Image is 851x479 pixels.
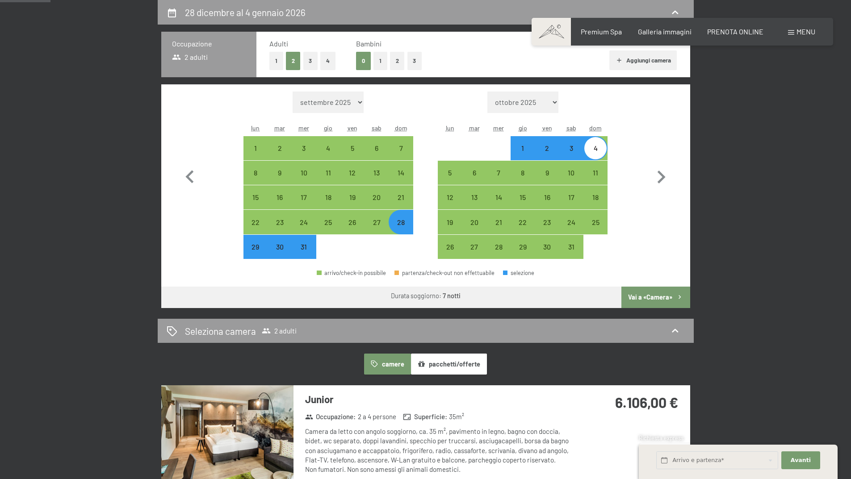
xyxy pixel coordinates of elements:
button: 4 [320,52,335,70]
div: arrivo/check-in possibile [583,161,608,185]
div: arrivo/check-in possibile [268,136,292,160]
div: arrivo/check-in non effettuabile [243,235,268,259]
button: 0 [356,52,371,70]
div: arrivo/check-in possibile [243,161,268,185]
div: 18 [584,194,607,216]
div: arrivo/check-in possibile [559,185,583,209]
div: Mon Dec 22 2025 [243,210,268,234]
div: arrivo/check-in possibile [535,185,559,209]
div: Thu Dec 11 2025 [316,161,340,185]
div: arrivo/check-in possibile [462,235,486,259]
div: arrivo/check-in possibile [316,161,340,185]
div: 15 [244,194,267,216]
div: arrivo/check-in possibile [340,161,365,185]
div: 12 [341,169,364,192]
button: Vai a «Camera» [621,287,690,308]
strong: Occupazione : [305,412,356,421]
div: Sat Dec 27 2025 [365,210,389,234]
div: Tue Jan 13 2026 [462,185,486,209]
div: Sat Jan 24 2026 [559,210,583,234]
div: arrivo/check-in possibile [340,136,365,160]
div: 21 [390,194,412,216]
button: 1 [373,52,387,70]
div: Sun Dec 14 2025 [389,161,413,185]
div: arrivo/check-in possibile [268,210,292,234]
div: Mon Jan 12 2026 [438,185,462,209]
div: Sun Jan 25 2026 [583,210,608,234]
div: Sat Dec 06 2025 [365,136,389,160]
div: 16 [536,194,558,216]
div: 29 [244,243,267,266]
div: 24 [560,219,583,241]
span: PRENOTA ONLINE [707,27,763,36]
div: arrivo/check-in possibile [511,235,535,259]
div: arrivo/check-in possibile [365,185,389,209]
div: Wed Jan 21 2026 [486,210,511,234]
abbr: domenica [395,124,407,132]
div: 3 [293,145,315,167]
div: arrivo/check-in possibile [511,210,535,234]
div: arrivo/check-in possibile [389,136,413,160]
div: Mon Dec 29 2025 [243,235,268,259]
div: arrivo/check-in possibile [243,136,268,160]
div: arrivo/check-in possibile [316,210,340,234]
div: Wed Jan 28 2026 [486,235,511,259]
div: 10 [560,169,583,192]
div: arrivo/check-in possibile [292,185,316,209]
div: 25 [317,219,340,241]
div: arrivo/check-in possibile [316,136,340,160]
span: Galleria immagini [638,27,692,36]
div: 1 [511,145,534,167]
div: arrivo/check-in possibile [292,136,316,160]
div: 29 [511,243,534,266]
div: 26 [341,219,364,241]
div: arrivo/check-in possibile [486,235,511,259]
div: arrivo/check-in possibile [268,185,292,209]
abbr: lunedì [446,124,454,132]
div: arrivo/check-in possibile [365,210,389,234]
div: Sat Dec 13 2025 [365,161,389,185]
abbr: mercoledì [298,124,309,132]
div: arrivo/check-in possibile [511,185,535,209]
div: Fri Jan 23 2026 [535,210,559,234]
div: arrivo/check-in possibile [511,136,535,160]
div: Wed Jan 07 2026 [486,161,511,185]
div: arrivo/check-in possibile [462,210,486,234]
div: 26 [439,243,461,266]
button: 3 [407,52,422,70]
div: Thu Jan 29 2026 [511,235,535,259]
div: Fri Jan 09 2026 [535,161,559,185]
a: Premium Spa [581,27,622,36]
div: Thu Jan 22 2026 [511,210,535,234]
div: Thu Dec 04 2025 [316,136,340,160]
div: arrivo/check-in possibile [559,235,583,259]
div: Thu Dec 18 2025 [316,185,340,209]
div: arrivo/check-in possibile [340,185,365,209]
div: Sat Jan 17 2026 [559,185,583,209]
button: 2 [286,52,301,70]
div: 9 [268,169,291,192]
div: arrivo/check-in possibile [583,185,608,209]
button: Aggiungi camera [609,50,677,70]
b: 7 notti [443,292,461,300]
div: Mon Dec 01 2025 [243,136,268,160]
div: 13 [463,194,486,216]
div: arrivo/check-in non effettuabile [292,235,316,259]
div: Durata soggiorno: [391,292,461,300]
button: 1 [269,52,283,70]
abbr: sabato [372,124,381,132]
div: 7 [487,169,510,192]
div: 20 [463,219,486,241]
div: Tue Jan 27 2026 [462,235,486,259]
abbr: venerdì [542,124,552,132]
div: arrivo/check-in possibile [462,161,486,185]
div: 5 [341,145,364,167]
div: 31 [293,243,315,266]
div: Tue Dec 30 2025 [268,235,292,259]
div: 25 [584,219,607,241]
div: Thu Jan 01 2026 [511,136,535,160]
div: Thu Jan 15 2026 [511,185,535,209]
div: Fri Jan 16 2026 [535,185,559,209]
div: Sat Jan 10 2026 [559,161,583,185]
